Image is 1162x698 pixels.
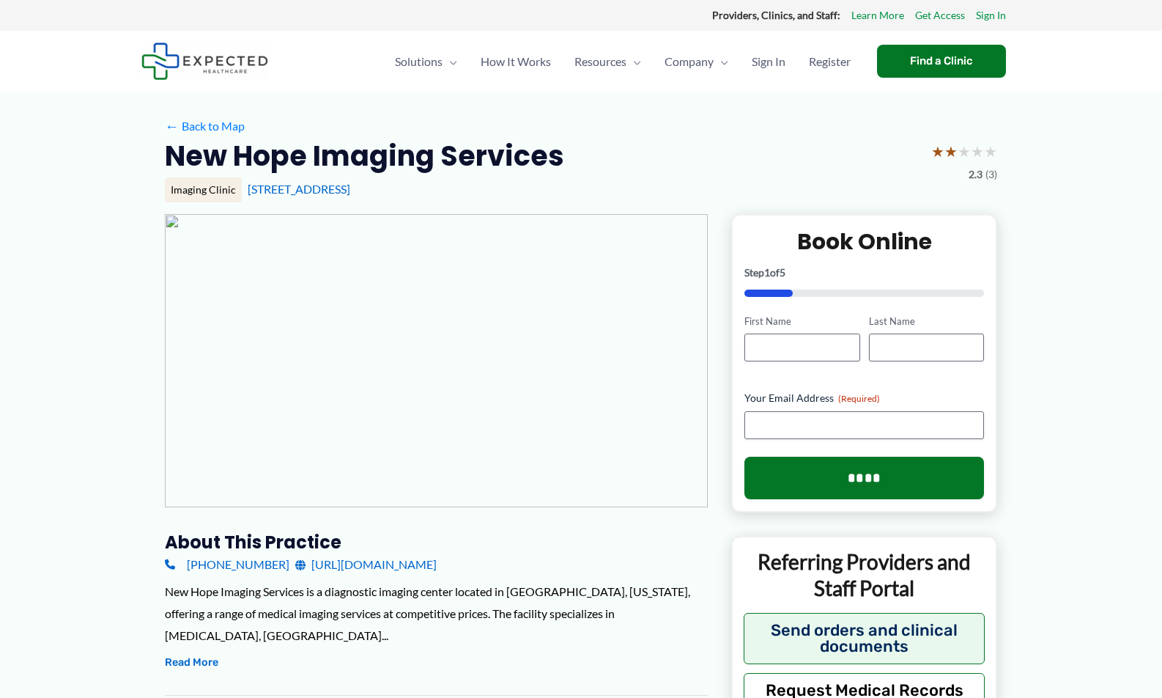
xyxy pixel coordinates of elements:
a: Register [797,36,862,87]
h3: About this practice [165,531,708,554]
span: Menu Toggle [626,36,641,87]
a: CompanyMenu Toggle [653,36,740,87]
a: Sign In [740,36,797,87]
a: ResourcesMenu Toggle [563,36,653,87]
span: ★ [971,138,984,165]
span: Menu Toggle [714,36,728,87]
span: Sign In [752,36,785,87]
span: Solutions [395,36,443,87]
span: How It Works [481,36,551,87]
a: Sign In [976,6,1006,25]
strong: Providers, Clinics, and Staff: [712,9,840,21]
span: Register [809,36,851,87]
a: Find a Clinic [877,45,1006,78]
label: Your Email Address [744,391,984,405]
p: Step of [744,268,984,278]
span: 5 [780,266,785,279]
h2: New Hope Imaging Services [165,138,564,174]
img: Expected Healthcare Logo - side, dark font, small [141,43,268,80]
span: (3) [985,165,997,184]
span: 2.3 [969,165,982,184]
a: [URL][DOMAIN_NAME] [295,554,437,576]
div: Imaging Clinic [165,177,242,202]
nav: Primary Site Navigation [383,36,862,87]
label: First Name [744,315,859,328]
span: ★ [931,138,944,165]
a: [PHONE_NUMBER] [165,554,289,576]
button: Read More [165,654,218,672]
a: How It Works [469,36,563,87]
button: Send orders and clinical documents [744,613,985,664]
span: ← [165,119,179,133]
a: SolutionsMenu Toggle [383,36,469,87]
h2: Book Online [744,227,984,256]
label: Last Name [869,315,984,328]
span: ★ [984,138,997,165]
a: Learn More [851,6,904,25]
p: Referring Providers and Staff Portal [744,548,985,602]
a: ←Back to Map [165,115,245,137]
div: New Hope Imaging Services is a diagnostic imaging center located in [GEOGRAPHIC_DATA], [US_STATE]... [165,581,708,646]
span: Resources [574,36,626,87]
span: ★ [958,138,971,165]
span: Company [665,36,714,87]
a: Get Access [915,6,965,25]
a: [STREET_ADDRESS] [248,182,350,196]
span: ★ [944,138,958,165]
span: Menu Toggle [443,36,457,87]
span: (Required) [838,393,880,404]
span: 1 [764,266,770,279]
